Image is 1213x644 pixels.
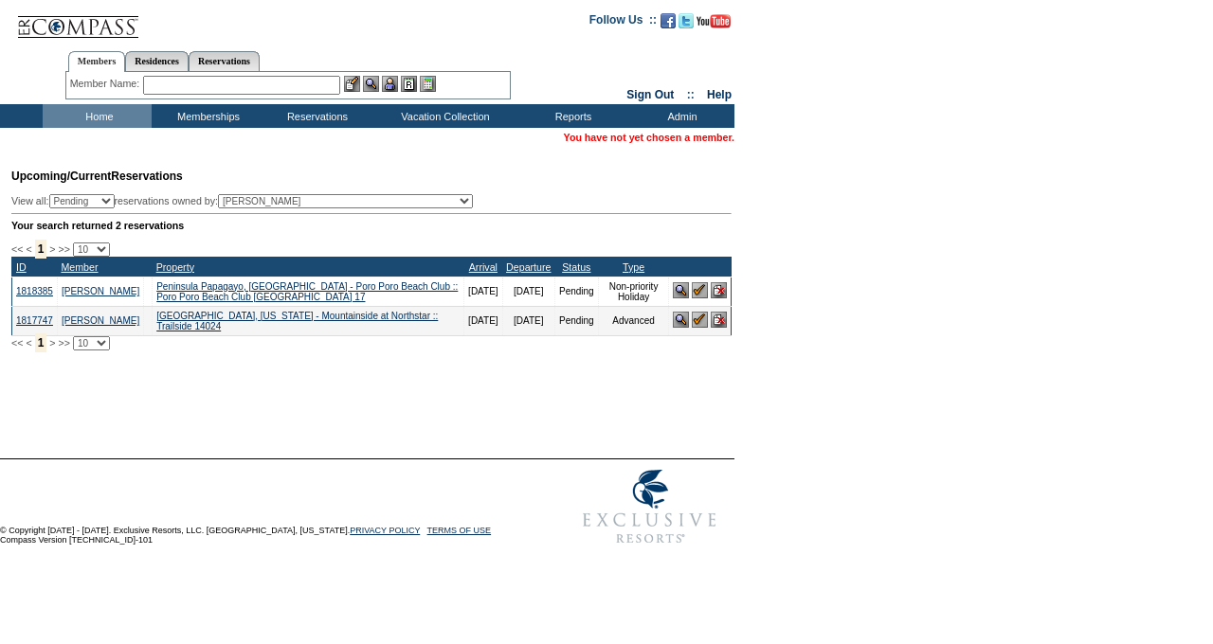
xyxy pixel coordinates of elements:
span: < [26,337,31,349]
a: [PERSON_NAME] [62,315,139,326]
a: Become our fan on Facebook [661,19,676,30]
div: View all: reservations owned by: [11,194,481,208]
span: < [26,243,31,255]
a: Arrival [469,261,498,273]
span: 1 [35,333,47,352]
a: Subscribe to our YouTube Channel [697,19,731,30]
a: Type [623,261,644,273]
a: Follow us on Twitter [679,19,694,30]
div: Your search returned 2 reservations [11,220,732,231]
td: Memberships [152,104,261,128]
a: [PERSON_NAME] [62,286,139,296]
img: Confirm Reservation [692,282,708,298]
a: Peninsula Papagayo, [GEOGRAPHIC_DATA] - Poro Poro Beach Club :: Poro Poro Beach Club [GEOGRAPHIC_... [156,281,458,302]
td: Home [43,104,152,128]
img: Reservations [401,76,417,92]
a: 1818385 [16,286,53,296]
td: Reservations [261,104,370,128]
a: Sign Out [626,88,674,101]
span: Reservations [11,170,183,183]
span: :: [687,88,695,101]
a: TERMS OF USE [427,526,492,535]
img: Cancel Reservation [711,312,727,328]
span: You have not yet chosen a member. [564,132,734,143]
a: Residences [125,51,189,71]
span: > [49,337,55,349]
td: [DATE] [464,306,502,335]
img: Subscribe to our YouTube Channel [697,14,731,28]
span: << [11,337,23,349]
td: Non-priority Holiday [598,277,669,306]
img: b_calculator.gif [420,76,436,92]
td: Admin [625,104,734,128]
img: Follow us on Twitter [679,13,694,28]
a: Reservations [189,51,260,71]
a: Help [707,88,732,101]
span: >> [58,243,69,255]
span: 1 [35,240,47,259]
span: > [49,243,55,255]
td: [DATE] [502,306,554,335]
a: Member [61,261,98,273]
a: Property [156,261,194,273]
img: Impersonate [382,76,398,92]
img: Cancel Reservation [711,282,727,298]
td: Pending [554,306,598,335]
img: Confirm Reservation [692,312,708,328]
img: Exclusive Resorts [565,459,734,554]
a: [GEOGRAPHIC_DATA], [US_STATE] - Mountainside at Northstar :: Trailside 14024 [156,311,438,331]
span: << [11,243,23,255]
span: >> [58,337,69,349]
img: Become our fan on Facebook [661,13,676,28]
a: Status [562,261,590,273]
a: PRIVACY POLICY [350,526,420,535]
a: ID [16,261,27,273]
img: View [363,76,379,92]
img: b_edit.gif [344,76,360,92]
td: [DATE] [464,277,502,306]
td: Pending [554,277,598,306]
td: Advanced [598,306,669,335]
img: View Reservation [673,282,689,298]
td: Vacation Collection [370,104,516,128]
img: View Reservation [673,312,689,328]
span: Upcoming/Current [11,170,111,183]
a: Departure [506,261,551,273]
a: Members [68,51,126,72]
td: Reports [516,104,625,128]
td: [DATE] [502,277,554,306]
a: 1817747 [16,315,53,326]
div: Member Name: [70,76,143,92]
td: Follow Us :: [589,11,657,34]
